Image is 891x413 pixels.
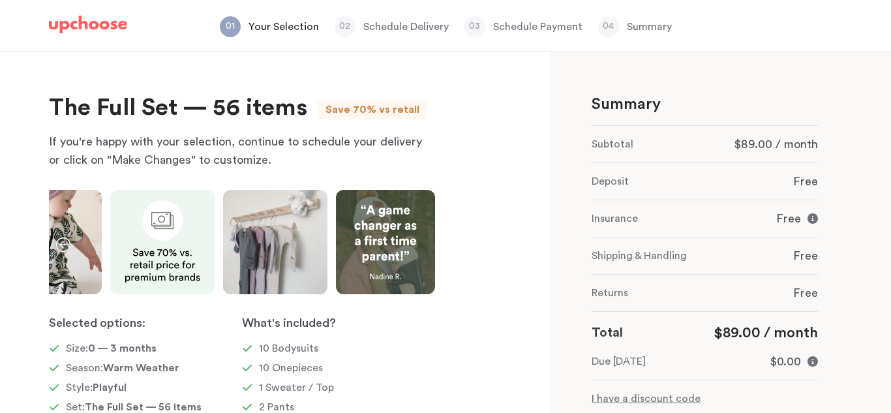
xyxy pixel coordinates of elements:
[335,18,355,34] p: 02
[592,211,638,226] p: Insurance
[592,391,818,406] p: I have a discount code
[49,94,307,122] div: The Full Set — 56 items
[49,16,127,34] img: UpChoose
[592,322,623,343] p: Total
[793,285,818,301] p: Free
[49,315,242,331] p: Selected options:
[592,94,661,115] p: Summary
[242,315,435,331] p: What's included?
[592,125,818,406] div: 0
[259,360,323,376] p: 10 Onepieces
[592,248,687,264] p: Shipping & Handling
[49,16,127,40] a: UpChoose
[734,138,818,150] span: $89.00 / month
[259,341,318,356] p: 10 Bodysuits
[259,380,334,395] p: 1 Sweater / Top
[110,190,215,294] img: img3
[103,363,179,373] span: Warm Weather
[66,380,127,395] p: Style:
[598,18,619,34] p: 04
[325,103,419,116] button: Save 70% vs retail
[793,248,818,264] p: Free
[363,19,449,35] p: Schedule Delivery
[66,341,157,356] p: Size:
[776,211,801,226] p: Free
[770,354,801,369] p: $0.00
[592,136,633,152] p: Subtotal
[85,402,202,412] span: The Full Set — 56 items
[592,174,629,189] p: Deposit
[714,326,818,340] span: $89.00 / month
[627,19,672,35] p: Summary
[88,343,157,354] span: 0 — 3 months
[249,19,319,35] p: Your Selection
[220,18,241,34] p: 01
[493,19,582,35] p: Schedule Payment
[592,354,646,369] p: Due [DATE]
[464,18,485,34] p: 03
[592,285,628,301] p: Returns
[793,174,818,189] p: Free
[66,360,179,376] p: Season:
[93,382,127,393] span: Playful
[49,136,422,166] span: If you're happy with your selection, continue to schedule your delivery or click on "Make Changes...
